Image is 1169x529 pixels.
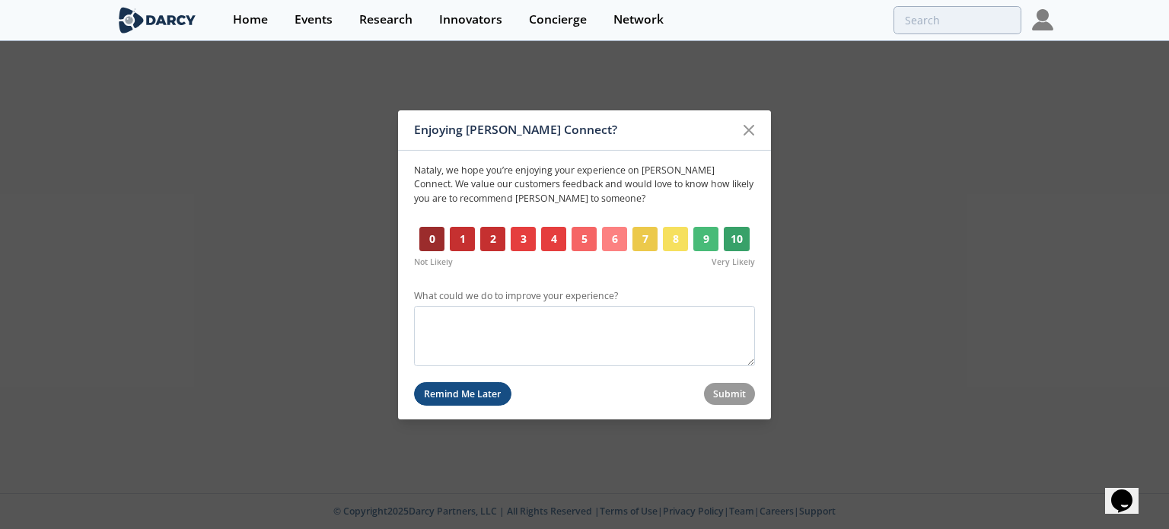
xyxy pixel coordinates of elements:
[602,227,627,251] button: 6
[712,257,755,269] span: Very Likely
[419,227,444,251] button: 0
[704,383,756,405] button: Submit
[295,14,333,26] div: Events
[724,227,750,251] button: 10
[1032,9,1053,30] img: Profile
[450,227,475,251] button: 1
[613,14,664,26] div: Network
[693,227,718,251] button: 9
[414,116,734,145] div: Enjoying [PERSON_NAME] Connect?
[414,164,755,206] p: Nataly , we hope you’re enjoying your experience on [PERSON_NAME] Connect. We value our customers...
[414,382,511,406] button: Remind Me Later
[511,227,536,251] button: 3
[632,227,658,251] button: 7
[529,14,587,26] div: Concierge
[541,227,566,251] button: 4
[414,289,755,303] label: What could we do to improve your experience?
[480,227,505,251] button: 2
[572,227,597,251] button: 5
[439,14,502,26] div: Innovators
[359,14,412,26] div: Research
[233,14,268,26] div: Home
[414,257,453,269] span: Not Likely
[116,7,199,33] img: logo-wide.svg
[663,227,688,251] button: 8
[893,6,1021,34] input: Advanced Search
[1105,468,1154,514] iframe: chat widget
